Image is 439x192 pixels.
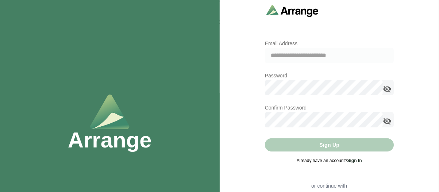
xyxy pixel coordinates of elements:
p: Confirm Password [265,103,394,112]
p: Password [265,71,394,80]
i: appended action [383,85,392,93]
img: arrangeai-name-small-logo.4d2b8aee.svg [266,4,319,17]
span: Already have an account? [297,158,362,163]
p: Email Address [265,39,394,48]
i: appended action [383,117,392,126]
h1: Arrange [68,129,152,151]
a: Sign In [347,158,362,163]
span: or continue with [305,182,353,189]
